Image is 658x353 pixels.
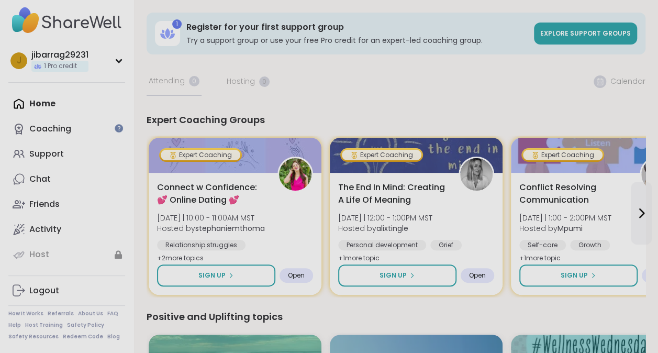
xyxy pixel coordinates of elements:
span: 1 Pro credit [44,62,77,71]
div: Activity [29,224,61,235]
div: Friends [29,198,60,210]
a: About Us [78,310,103,317]
div: Logout [29,285,59,296]
div: Growth [570,240,610,250]
div: Expert Coaching [523,150,603,160]
div: Expert Coaching [342,150,421,160]
span: Hosted by [157,223,265,234]
a: Blog [107,333,120,340]
b: Mpumi [557,223,583,234]
a: Activity [8,217,125,242]
a: Safety Policy [67,322,104,329]
span: The End In Mind: Creating A Life Of Meaning [338,181,447,206]
a: Chat [8,167,125,192]
button: Sign Up [519,264,638,286]
h3: Register for your first support group [186,21,528,33]
button: Sign Up [338,264,456,286]
span: Open [288,271,305,280]
button: Sign Up [157,264,275,286]
span: Sign Up [198,271,226,280]
span: Open [469,271,486,280]
div: Host [29,249,49,260]
a: Host [8,242,125,267]
span: Hosted by [338,223,432,234]
img: stephaniemthoma [279,158,311,191]
div: Grief [430,240,462,250]
a: Coaching [8,116,125,141]
span: [DATE] | 12:00 - 1:00PM MST [338,213,432,223]
a: Support [8,141,125,167]
span: [DATE] | 1:00 - 2:00PM MST [519,213,611,223]
a: Explore support groups [534,23,637,45]
div: jibarrag29231 [31,49,88,61]
a: Referrals [48,310,74,317]
a: FAQ [107,310,118,317]
a: Friends [8,192,125,217]
a: Redeem Code [63,333,103,340]
span: Sign Up [380,271,407,280]
span: Conflict Resolving Communication [519,181,628,206]
span: [DATE] | 10:00 - 11:00AM MST [157,213,265,223]
span: Explore support groups [540,29,631,38]
b: stephaniemthoma [195,223,265,234]
span: j [17,54,21,68]
b: alixtingle [376,223,408,234]
img: alixtingle [460,158,493,191]
div: Coaching [29,123,71,135]
div: 1 [172,19,182,29]
img: ShareWell Nav Logo [8,2,125,39]
div: Expert Coaching [161,150,240,160]
div: Positive and Uplifting topics [147,310,645,324]
div: Support [29,148,64,160]
span: Connect w Confidence: 💕 Online Dating 💕 [157,181,266,206]
iframe: Spotlight [115,124,123,133]
a: Logout [8,278,125,303]
a: Safety Resources [8,333,59,340]
h3: Try a support group or use your free Pro credit for an expert-led coaching group. [186,35,528,46]
div: Expert Coaching Groups [147,113,645,127]
a: How It Works [8,310,43,317]
div: Chat [29,173,51,185]
div: Personal development [338,240,426,250]
div: Relationship struggles [157,240,246,250]
div: Self-care [519,240,566,250]
span: Sign Up [561,271,588,280]
a: Help [8,322,21,329]
span: Hosted by [519,223,611,234]
a: Host Training [25,322,63,329]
